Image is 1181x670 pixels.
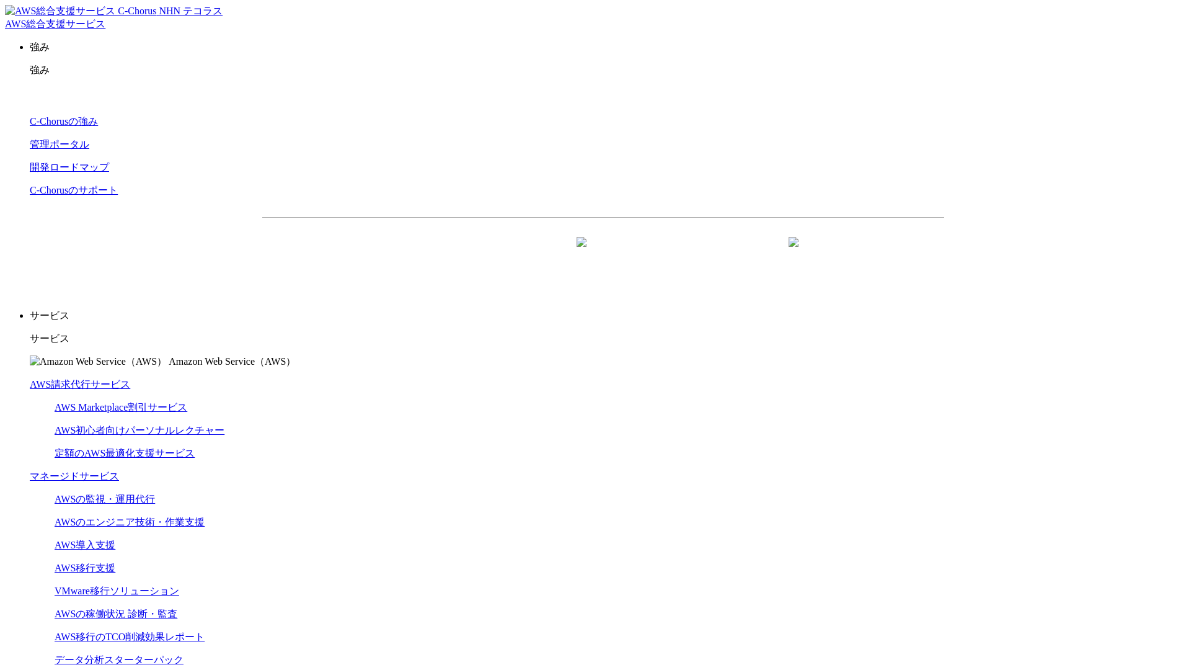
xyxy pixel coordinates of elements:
a: AWS移行のTCO削減効果レポート [55,632,205,642]
a: AWS移行支援 [55,563,115,573]
img: AWS総合支援サービス C-Chorus [5,5,157,18]
a: データ分析スターターパック [55,654,184,665]
a: AWSのエンジニア技術・作業支援 [55,517,205,527]
a: AWS導入支援 [55,540,115,550]
a: AWS初心者向けパーソナルレクチャー [55,425,224,435]
a: AWS総合支援サービス C-Chorus NHN テコラスAWS総合支援サービス [5,6,223,29]
a: 資料を請求する [397,238,597,269]
a: 定額のAWS最適化支援サービス [55,448,195,458]
span: Amazon Web Service（AWS） [169,356,296,367]
a: C-Chorusのサポート [30,185,118,195]
a: 開発ロードマップ [30,162,109,172]
img: 矢印 [789,237,798,269]
a: C-Chorusの強み [30,116,98,127]
a: AWS Marketplace割引サービス [55,402,187,413]
p: サービス [30,310,1176,323]
a: VMware移行ソリューション [55,586,179,596]
p: 強み [30,41,1176,54]
a: AWSの稼働状況 診断・監査 [55,609,177,619]
a: AWS請求代行サービス [30,379,130,390]
p: 強み [30,64,1176,77]
a: まずは相談する [609,238,809,269]
a: 管理ポータル [30,139,89,150]
a: マネージドサービス [30,471,119,481]
img: Amazon Web Service（AWS） [30,355,167,368]
a: AWSの監視・運用代行 [55,494,155,504]
p: サービス [30,333,1176,346]
img: 矢印 [577,237,586,269]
